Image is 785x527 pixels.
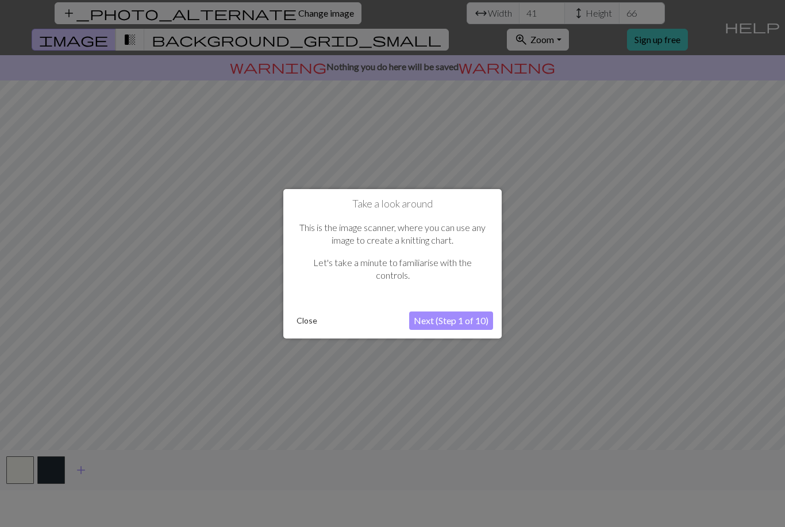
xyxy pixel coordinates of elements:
button: Next (Step 1 of 10) [409,311,493,330]
button: Close [292,312,322,329]
p: This is the image scanner, where you can use any image to create a knitting chart. [298,221,487,247]
p: Let's take a minute to familiarise with the controls. [298,256,487,282]
div: Take a look around [283,189,502,338]
h1: Take a look around [292,197,493,210]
